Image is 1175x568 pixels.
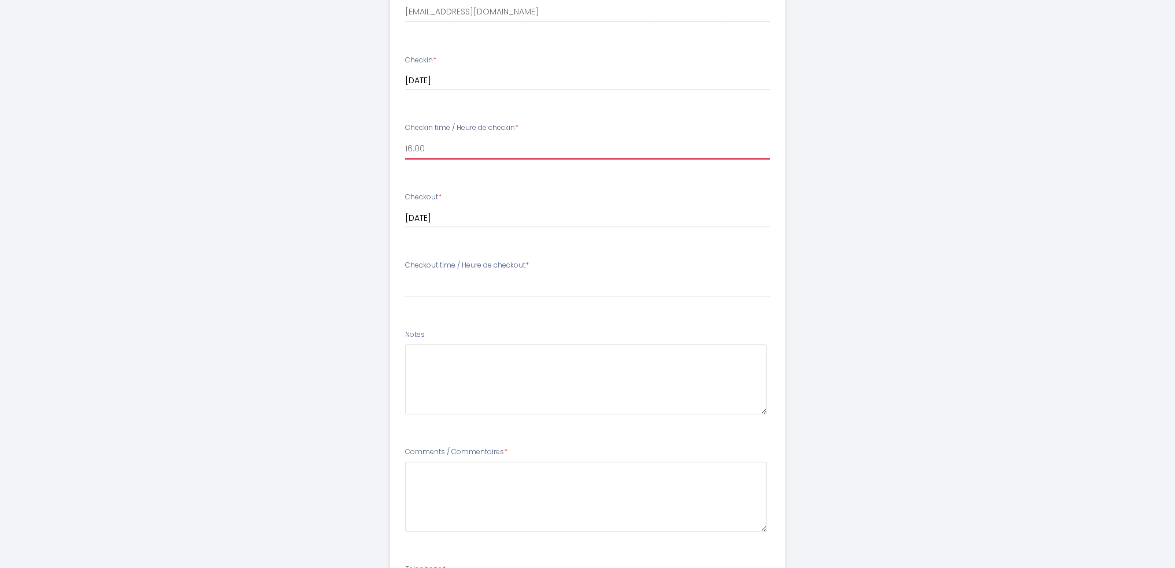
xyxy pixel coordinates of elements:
label: Notes [405,329,425,340]
label: Checkout [405,192,442,203]
label: Checkout time / Heure de checkout [405,260,529,271]
label: Checkin [405,55,436,66]
label: Checkin time / Heure de checkin [405,122,518,133]
label: Comments / Commentaires [405,447,507,458]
